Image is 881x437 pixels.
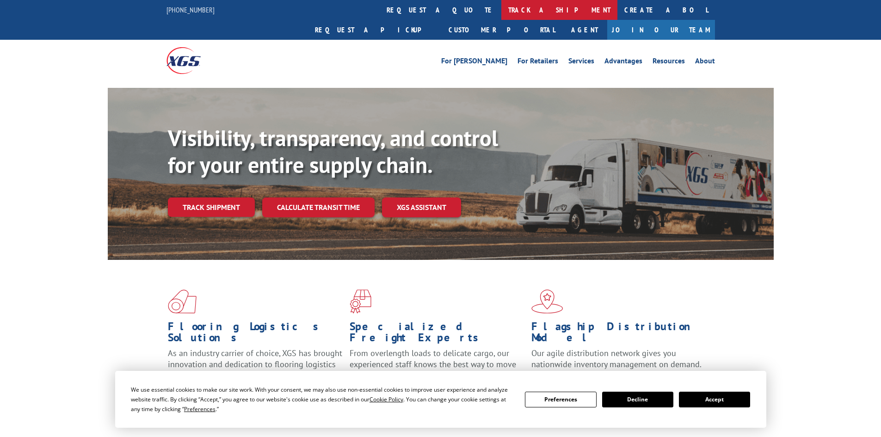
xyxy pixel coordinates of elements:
p: From overlength loads to delicate cargo, our experienced staff knows the best way to move your fr... [350,348,524,389]
a: Request a pickup [308,20,442,40]
div: We use essential cookies to make our site work. With your consent, we may also use non-essential ... [131,385,514,414]
h1: Flooring Logistics Solutions [168,321,343,348]
a: For [PERSON_NAME] [441,57,507,68]
a: Track shipment [168,197,255,217]
a: Services [568,57,594,68]
a: Resources [653,57,685,68]
button: Decline [602,392,673,407]
img: xgs-icon-total-supply-chain-intelligence-red [168,289,197,314]
a: Advantages [604,57,642,68]
div: Cookie Consent Prompt [115,371,766,428]
a: [PHONE_NUMBER] [166,5,215,14]
button: Accept [679,392,750,407]
b: Visibility, transparency, and control for your entire supply chain. [168,123,498,179]
a: Customer Portal [442,20,562,40]
a: XGS ASSISTANT [382,197,461,217]
span: Our agile distribution network gives you nationwide inventory management on demand. [531,348,702,369]
a: Join Our Team [607,20,715,40]
img: xgs-icon-flagship-distribution-model-red [531,289,563,314]
button: Preferences [525,392,596,407]
a: Calculate transit time [262,197,375,217]
h1: Flagship Distribution Model [531,321,706,348]
h1: Specialized Freight Experts [350,321,524,348]
a: For Retailers [518,57,558,68]
span: As an industry carrier of choice, XGS has brought innovation and dedication to flooring logistics... [168,348,342,381]
a: About [695,57,715,68]
a: Agent [562,20,607,40]
span: Cookie Policy [370,395,403,403]
span: Preferences [184,405,216,413]
img: xgs-icon-focused-on-flooring-red [350,289,371,314]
